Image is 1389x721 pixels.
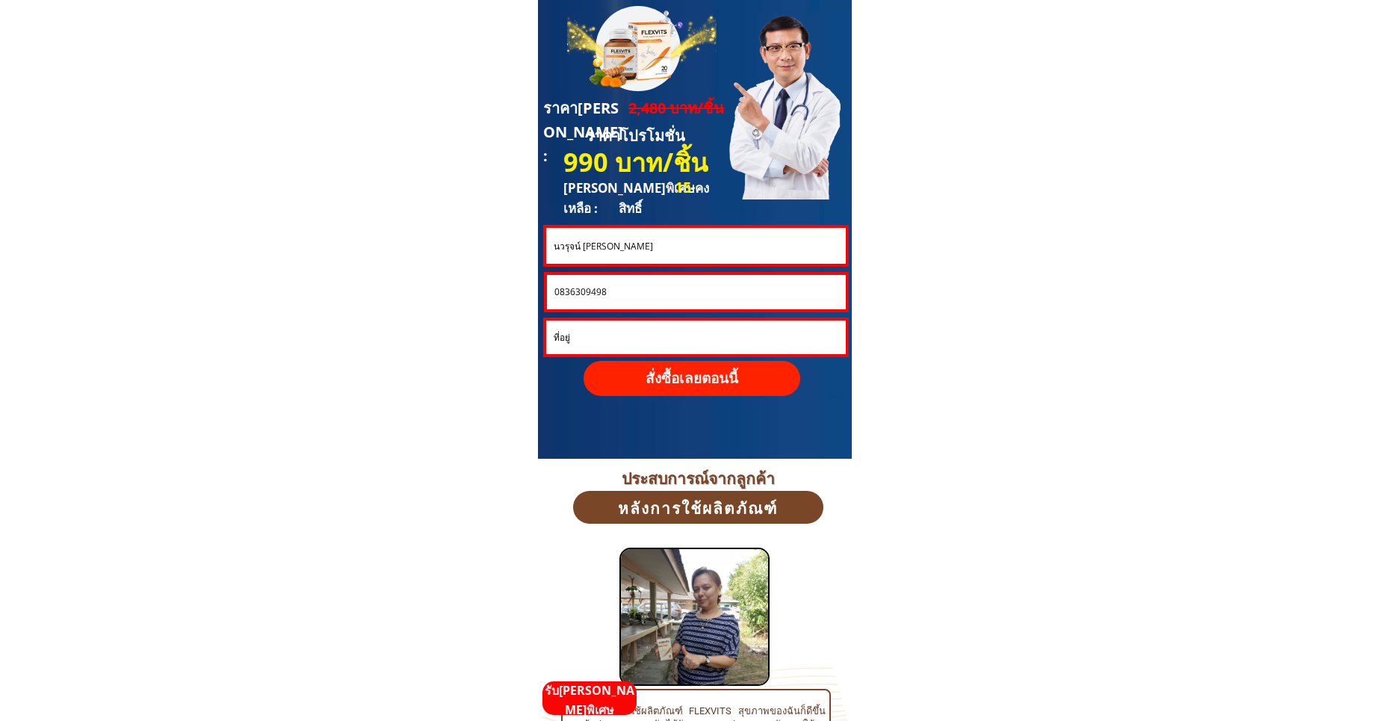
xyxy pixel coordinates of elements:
[550,321,842,354] input: ที่อยู่
[584,361,800,396] p: สั่งซื้อเลยตอนนี้
[563,178,729,218] h3: [PERSON_NAME]พิเศษคงเหลือ : สิทธิ์
[543,96,628,168] h3: ราคา[PERSON_NAME] :
[563,141,714,182] h3: 990 บาท/ชิ้น
[675,176,705,199] h3: 15
[550,228,841,264] input: ชื่อ-นามสกุล
[542,681,637,720] p: รับ[PERSON_NAME]พิเศษ
[581,495,814,520] h3: หลังการใช้ผลิตภัณฑ์
[586,124,698,148] h3: ราคาโปรโมชั่น
[546,466,850,488] h3: ประสบการณ์จากลูกค้า
[551,275,842,309] input: หมายเลขโทรศัพท์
